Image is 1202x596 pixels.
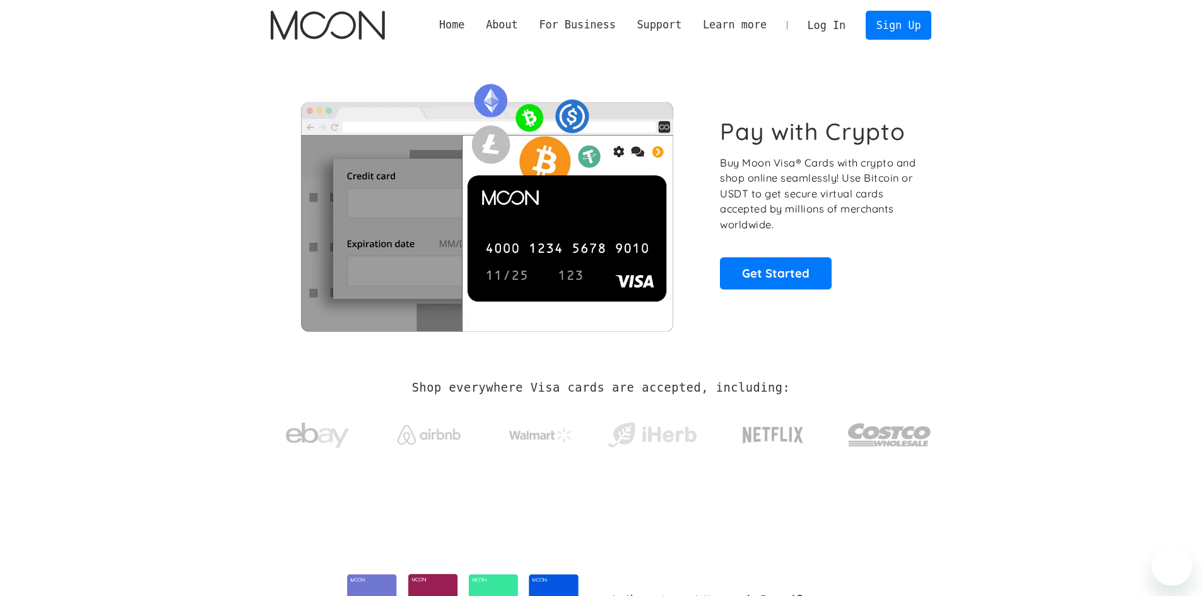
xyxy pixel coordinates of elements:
img: Moon Logo [271,11,385,40]
div: About [486,17,518,33]
img: ebay [286,416,349,455]
img: Costco [847,411,932,459]
img: Walmart [509,428,572,443]
a: Netflix [717,407,830,457]
div: For Business [539,17,615,33]
h1: Pay with Crypto [720,117,905,146]
iframe: Button to launch messaging window [1152,546,1192,586]
a: home [271,11,385,40]
div: For Business [529,17,627,33]
a: iHerb [605,406,699,458]
a: ebay [271,403,365,462]
img: Netflix [741,419,804,451]
div: Learn more [703,17,767,33]
p: Buy Moon Visa® Cards with crypto and shop online seamlessly! Use Bitcoin or USDT to get secure vi... [720,155,917,233]
a: Get Started [720,257,832,289]
a: Airbnb [382,412,476,451]
div: Learn more [692,17,777,33]
div: Support [627,17,692,33]
a: Walmart [493,415,587,449]
img: Airbnb [398,425,461,445]
div: About [475,17,528,33]
img: Moon Cards let you spend your crypto anywhere Visa is accepted. [271,75,703,331]
h2: Shop everywhere Visa cards are accepted, including: [412,381,790,395]
a: Home [428,17,475,33]
a: Costco [847,399,932,465]
img: iHerb [605,419,699,452]
div: Support [637,17,681,33]
a: Sign Up [866,11,931,39]
a: Log In [797,11,856,39]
